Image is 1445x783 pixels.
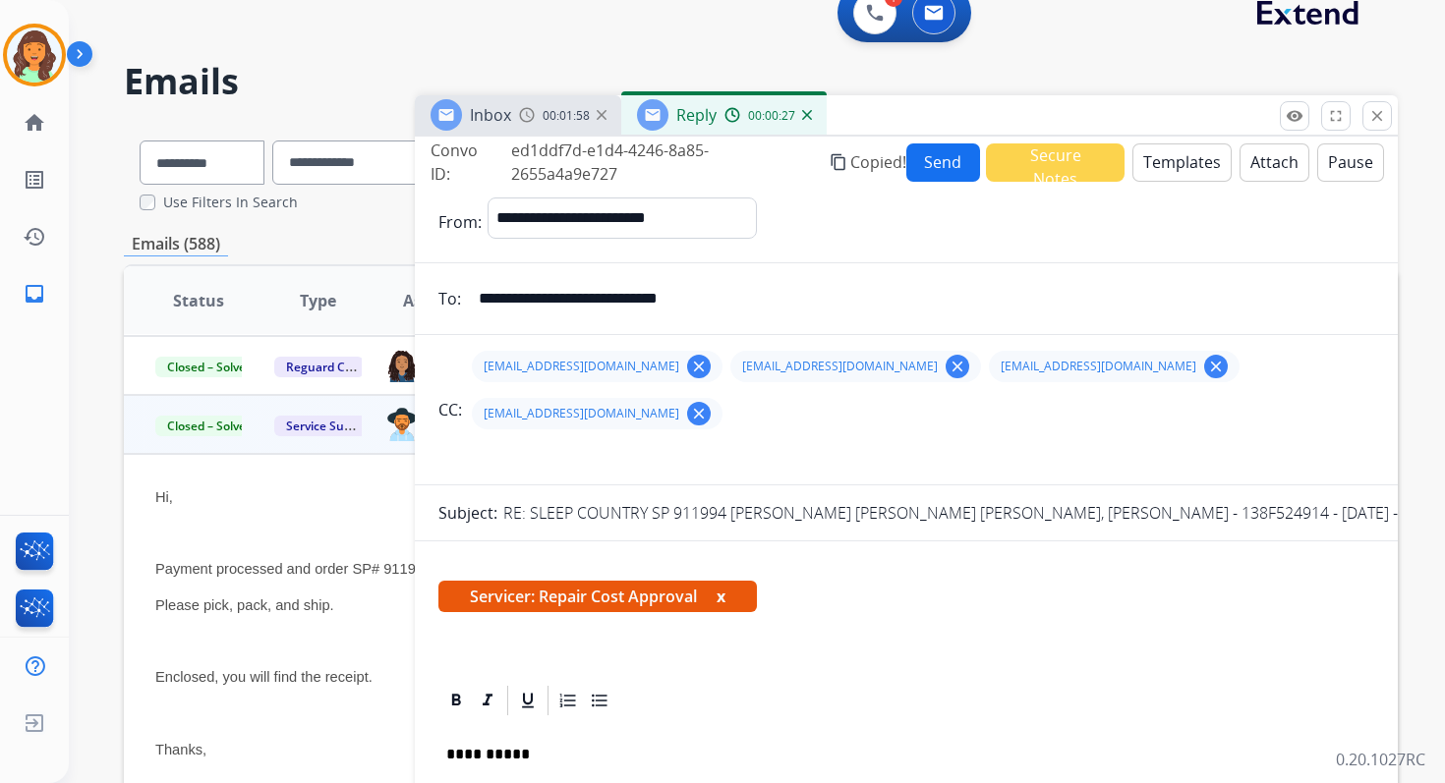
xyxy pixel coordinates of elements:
[438,287,461,310] p: To:
[1286,107,1303,125] mat-icon: remove_red_eye
[1317,143,1384,182] button: Pause
[1132,143,1232,182] button: Templates
[850,150,906,174] span: Copied!
[155,597,334,613] span: Please pick, pack, and ship.
[1240,143,1309,182] button: Attach
[403,289,472,312] span: Assignee
[676,104,717,126] span: Reply
[386,408,418,441] img: agent-avatar
[155,357,264,377] span: Closed – Solved
[23,168,46,192] mat-icon: list_alt
[23,111,46,135] mat-icon: home
[124,232,228,256] p: Emails (588)
[513,686,543,715] div: Underline
[124,62,1398,101] h2: Emails
[470,104,511,126] span: Inbox
[1368,107,1386,125] mat-icon: close
[742,359,938,374] span: [EMAIL_ADDRESS][DOMAIN_NAME]
[1001,359,1196,374] span: [EMAIL_ADDRESS][DOMAIN_NAME]
[155,416,264,436] span: Closed – Solved
[1327,107,1345,125] mat-icon: fullscreen
[300,289,336,312] span: Type
[986,143,1125,182] button: Secure Notes
[511,140,709,185] span: ed1ddf7d-e1d4-4246-8a85-2655a4a9e727
[484,406,679,421] span: [EMAIL_ADDRESS][DOMAIN_NAME]
[23,225,46,249] mat-icon: history
[906,143,981,182] button: Send
[949,358,966,375] mat-icon: clear
[1207,358,1225,375] mat-icon: clear
[543,108,590,124] span: 00:01:58
[386,349,418,382] img: agent-avatar
[274,416,386,436] span: Service Support
[585,686,614,715] div: Bullet List
[827,139,906,186] button: Copied!
[438,210,482,234] p: From:
[155,742,206,757] span: Thanks,
[1336,748,1425,771] p: 0.20.1027RC
[7,28,62,83] img: avatar
[23,282,46,306] mat-icon: inbox
[163,193,298,212] label: Use Filters In Search
[553,686,583,715] div: Ordered List
[155,489,173,505] span: Hi,
[473,686,502,715] div: Italic
[431,139,501,186] p: Convo ID:
[155,561,509,577] span: Payment processed and order SP# 911994 is released.
[155,669,373,685] span: Enclosed, you will find the receipt.
[274,357,364,377] span: Reguard CS
[173,289,224,312] span: Status
[438,398,462,421] p: CC:
[690,358,708,375] mat-icon: clear
[438,501,497,525] p: Subject:
[748,108,795,124] span: 00:00:27
[690,405,708,422] mat-icon: clear
[438,581,757,612] span: Servicer: Repair Cost Approval
[484,359,679,374] span: [EMAIL_ADDRESS][DOMAIN_NAME]
[717,585,725,608] button: x
[441,686,471,715] div: Bold
[830,153,847,171] mat-icon: content_copy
